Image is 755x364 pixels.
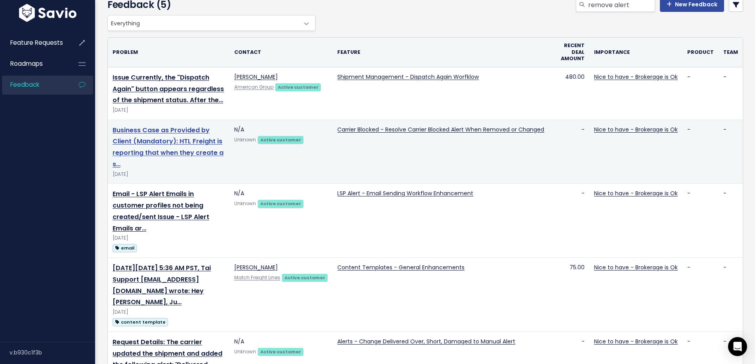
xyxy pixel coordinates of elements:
a: Active customer [258,347,304,355]
span: Everything [108,15,299,30]
a: Nice to have - Brokerage is Ok [594,263,678,271]
a: Business Case as Provided by Client (Mandatory): HTL Freight is reporting that when they create a s… [113,126,224,169]
a: Alerts - Change Delivered Over, Short, Damaged to Manual Alert [337,337,515,345]
span: Unknown [234,200,256,207]
span: Unknown [234,137,256,143]
a: Active customer [258,135,304,143]
a: American Group [234,84,273,90]
a: Nice to have - Brokerage is Ok [594,126,678,133]
span: Everything [107,15,315,31]
a: Issue Currently, the "Dispatch Again" button appears regardless of the shipment status. After the… [113,73,224,105]
td: N/A [229,120,333,184]
a: Nice to have - Brokerage is Ok [594,73,678,81]
a: Active customer [275,83,321,91]
a: Feedback [2,76,66,94]
span: Feedback [10,80,39,89]
div: [DATE] [113,234,225,242]
div: [DATE] [113,308,225,316]
td: - [719,184,743,258]
div: v.b930c1f3b [10,342,95,363]
td: 480.00 [549,67,589,120]
th: Feature [333,38,549,67]
td: N/A [229,184,333,258]
a: Feature Requests [2,34,66,52]
strong: Active customer [278,84,319,90]
div: Open Intercom Messenger [728,337,747,356]
td: - [549,184,589,258]
strong: Active customer [260,200,301,207]
td: 75.00 [549,258,589,332]
a: Nice to have - Brokerage is Ok [594,337,678,345]
strong: Active customer [260,349,301,355]
a: Email - LSP Alert Emails in customer profiles not being created/sent Issue - LSP Alert Emails ar… [113,189,209,233]
a: LSP Alert - Email Sending Workflow Enhancement [337,189,473,197]
span: email [113,244,137,252]
a: Shipment Management - Dispatch Again Worfklow [337,73,479,81]
a: Active customer [258,199,304,207]
th: Team [719,38,743,67]
td: - [719,258,743,332]
td: - [682,184,719,258]
td: - [719,120,743,184]
strong: Active customer [285,274,325,281]
td: - [682,67,719,120]
span: Feature Requests [10,38,63,47]
div: [DATE] [113,106,225,114]
th: Importance [589,38,682,67]
a: Match Freight Lines [234,274,280,281]
a: email [113,243,137,253]
th: Problem [108,38,229,67]
th: Recent deal amount [549,38,589,67]
a: Roadmaps [2,55,66,73]
a: [PERSON_NAME] [234,73,278,81]
img: logo-white.9d6f32f41409.svg [17,4,78,22]
a: Content Templates - General Enhancements [337,263,464,271]
a: content template [113,317,168,327]
td: - [719,67,743,120]
a: [DATE][DATE] 5:36 AM PST, Tai Support [EMAIL_ADDRESS][DOMAIN_NAME] wrote: Hey [PERSON_NAME], Ju… [113,263,211,307]
td: - [682,258,719,332]
strong: Active customer [260,137,301,143]
a: Nice to have - Brokerage is Ok [594,189,678,197]
span: Unknown [234,349,256,355]
th: Contact [229,38,333,67]
a: Carrier Blocked - Resolve Carrier Blocked Alert When Removed or Changed [337,126,544,133]
span: content template [113,318,168,326]
a: [PERSON_NAME] [234,263,278,271]
a: Active customer [282,273,328,281]
td: - [682,120,719,184]
th: Product [682,38,719,67]
span: Roadmaps [10,59,43,68]
div: [DATE] [113,170,225,179]
td: - [549,120,589,184]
